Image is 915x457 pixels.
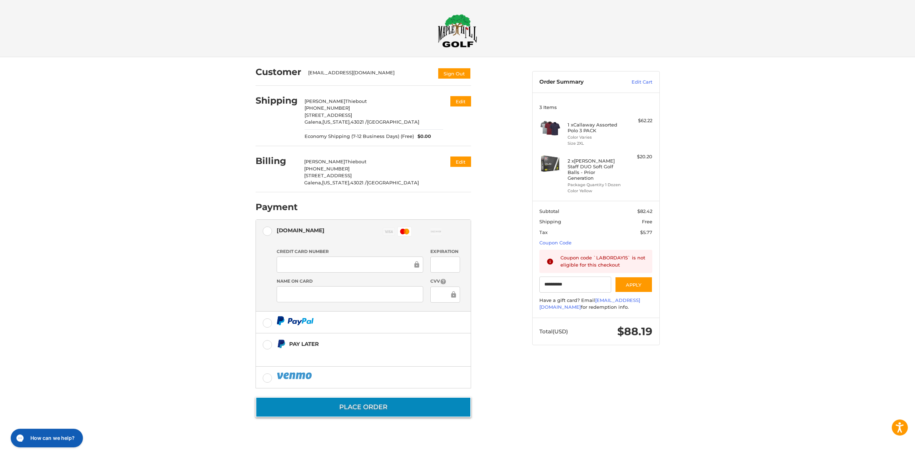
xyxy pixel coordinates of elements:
[308,69,430,79] div: [EMAIL_ADDRESS][DOMAIN_NAME]
[568,122,622,134] h4: 1 x Callaway Assorted Polo 3 PACK
[305,112,352,118] span: [STREET_ADDRESS]
[539,297,652,311] div: Have a gift card? Email for redemption info.
[256,155,297,167] h2: Billing
[277,351,426,358] iframe: PayPal Message 1
[450,157,471,167] button: Edit
[351,119,367,125] span: 43021 /
[568,158,622,181] h4: 2 x [PERSON_NAME] Staff DUO Soft Golf Balls - Prior Generation
[367,180,419,185] span: [GEOGRAPHIC_DATA]
[430,248,460,255] label: Expiration
[304,159,345,164] span: [PERSON_NAME]
[539,240,572,245] a: Coupon Code
[637,208,652,214] span: $82.42
[450,96,471,106] button: Edit
[437,68,471,79] button: Sign Out
[305,133,414,140] span: Economy Shipping (7-12 Business Days) (Free)
[539,328,568,335] span: Total (USD)
[414,133,431,140] span: $0.00
[305,105,350,111] span: [PHONE_NUMBER]
[539,79,616,86] h3: Order Summary
[277,224,325,236] div: [DOMAIN_NAME]
[256,95,298,106] h2: Shipping
[568,188,622,194] li: Color Yellow
[289,338,426,350] div: Pay Later
[256,202,298,213] h2: Payment
[438,14,477,48] img: Maple Hill Golf
[277,248,423,255] label: Credit Card Number
[277,316,314,325] img: PayPal icon
[624,153,652,160] div: $20.20
[539,219,561,224] span: Shipping
[539,208,559,214] span: Subtotal
[350,180,367,185] span: 43021 /
[277,371,313,380] img: PayPal icon
[624,117,652,124] div: $62.22
[539,229,548,235] span: Tax
[560,254,646,268] div: Coupon code `LABORDAY15` is not eligible for this checkout
[856,438,915,457] iframe: Google Customer Reviews
[305,119,322,125] span: Galena,
[568,182,622,188] li: Package Quantity 1 Dozen
[305,98,345,104] span: [PERSON_NAME]
[256,397,471,417] button: Place Order
[642,219,652,224] span: Free
[617,325,652,338] span: $88.19
[322,119,351,125] span: [US_STATE],
[277,339,286,348] img: Pay Later icon
[304,180,322,185] span: Galena,
[539,104,652,110] h3: 3 Items
[430,278,460,285] label: CVV
[367,119,419,125] span: [GEOGRAPHIC_DATA]
[256,66,301,78] h2: Customer
[345,98,367,104] span: Thiebout
[615,277,653,293] button: Apply
[539,277,611,293] input: Gift Certificate or Coupon Code
[568,140,622,146] li: Size 2XL
[304,173,352,178] span: [STREET_ADDRESS]
[277,278,423,284] label: Name on Card
[345,159,366,164] span: Thiebout
[640,229,652,235] span: $5.77
[568,134,622,140] li: Color Varies
[616,79,652,86] a: Edit Cart
[7,426,86,450] iframe: Gorgias live chat messenger
[322,180,350,185] span: [US_STATE],
[304,166,350,172] span: [PHONE_NUMBER]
